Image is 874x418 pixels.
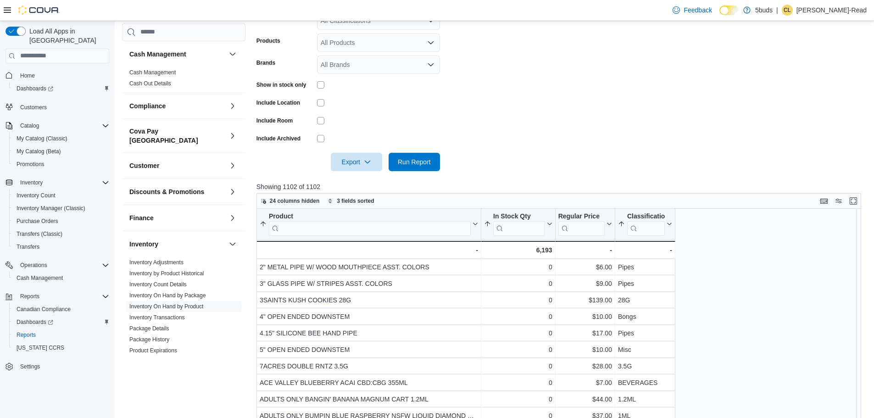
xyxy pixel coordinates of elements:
[558,245,612,256] div: -
[9,240,113,253] button: Transfers
[129,281,187,288] a: Inventory Count Details
[129,50,186,59] h3: Cash Management
[20,122,39,129] span: Catalog
[269,212,471,235] div: Product
[558,328,612,339] div: $17.00
[17,161,45,168] span: Promotions
[129,50,225,59] button: Cash Management
[755,5,773,16] p: 5buds
[257,195,323,206] button: 24 columns hidden
[227,49,238,60] button: Cash Management
[17,135,67,142] span: My Catalog (Classic)
[260,344,478,355] div: 5" OPEN ENDED DOWNSTEM
[17,260,51,271] button: Operations
[9,82,113,95] a: Dashboards
[9,272,113,284] button: Cash Management
[558,212,604,221] div: Regular Price
[9,341,113,354] button: [US_STATE] CCRS
[20,293,39,300] span: Reports
[558,377,612,388] div: $7.00
[558,295,612,306] div: $139.00
[9,329,113,341] button: Reports
[13,83,57,94] a: Dashboards
[618,361,672,372] div: 3.5G
[13,329,109,340] span: Reports
[260,295,478,306] div: 3SAINTS KUSH COOKIES 28G
[833,195,844,206] button: Display options
[618,377,672,388] div: BEVERAGES
[129,292,206,299] a: Inventory On Hand by Package
[784,5,790,16] span: CL
[17,318,53,326] span: Dashboards
[618,278,672,289] div: Pipes
[260,394,478,405] div: ADULTS ONLY BANGIN' BANANA MAGNUM CART 1.2ML
[9,132,113,145] button: My Catalog (Classic)
[13,273,67,284] a: Cash Management
[129,314,185,321] a: Inventory Transactions
[17,148,61,155] span: My Catalog (Beta)
[129,161,159,170] h3: Customer
[13,133,71,144] a: My Catalog (Classic)
[13,203,109,214] span: Inventory Manager (Classic)
[256,59,275,67] label: Brands
[13,159,48,170] a: Promotions
[719,6,739,15] input: Dark Mode
[818,195,829,206] button: Keyboard shortcuts
[669,1,715,19] a: Feedback
[9,145,113,158] button: My Catalog (Beta)
[13,329,39,340] a: Reports
[260,311,478,322] div: 4" OPEN ENDED DOWNSTEM
[9,303,113,316] button: Canadian Compliance
[129,347,177,354] a: Product Expirations
[618,344,672,355] div: Misc
[129,69,176,76] span: Cash Management
[17,331,36,339] span: Reports
[17,120,109,131] span: Catalog
[227,160,238,171] button: Customer
[484,295,552,306] div: 0
[260,328,478,339] div: 4.15" SILICONE BEE HAND PIPE
[2,259,113,272] button: Operations
[13,317,109,328] span: Dashboards
[2,290,113,303] button: Reports
[122,67,245,93] div: Cash Management
[129,240,225,249] button: Inventory
[558,278,612,289] div: $9.00
[129,101,225,111] button: Compliance
[398,157,431,167] span: Run Report
[17,177,46,188] button: Inventory
[13,190,109,201] span: Inventory Count
[17,192,56,199] span: Inventory Count
[129,161,225,170] button: Customer
[618,212,672,235] button: Classification
[129,127,225,145] button: Cova Pay [GEOGRAPHIC_DATA]
[17,230,62,238] span: Transfers (Classic)
[129,325,169,332] a: Package Details
[13,317,57,328] a: Dashboards
[17,70,109,81] span: Home
[684,6,712,15] span: Feedback
[2,176,113,189] button: Inventory
[260,377,478,388] div: ACE VALLEY BLUEBERRY ACAI CBD:CBG 355ML
[270,197,320,205] span: 24 columns hidden
[13,83,109,94] span: Dashboards
[129,303,203,310] span: Inventory On Hand by Product
[227,100,238,111] button: Compliance
[17,120,43,131] button: Catalog
[129,270,204,277] a: Inventory by Product Historical
[427,39,434,46] button: Open list of options
[9,215,113,228] button: Purchase Orders
[17,177,109,188] span: Inventory
[13,342,109,353] span: Washington CCRS
[227,212,238,223] button: Finance
[256,99,300,106] label: Include Location
[558,311,612,322] div: $10.00
[129,336,169,343] a: Package History
[389,153,440,171] button: Run Report
[9,228,113,240] button: Transfers (Classic)
[256,117,293,124] label: Include Room
[260,278,478,289] div: 3" GLASS PIPE W/ STRIPES ASST. COLORS
[2,69,113,82] button: Home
